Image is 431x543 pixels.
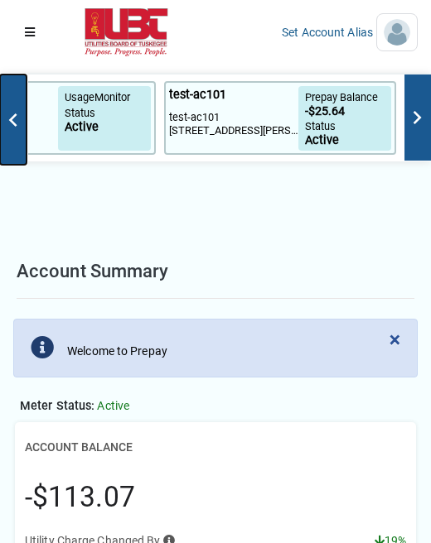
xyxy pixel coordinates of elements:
p: [STREET_ADDRESS][PERSON_NAME] [169,124,298,137]
h1: Account Summary [17,257,169,285]
p: -$25.64 [305,105,385,118]
button: Menu [13,17,46,47]
img: Logo [46,8,207,55]
p: test-ac101 [169,111,298,124]
p: Status [305,118,385,134]
span: Active [97,399,129,412]
button: Close [373,320,417,359]
h2: Account Balance [25,432,133,463]
img: right-image.svg [404,104,431,131]
p: Status [65,105,144,121]
p: Active [305,134,385,147]
div: Welcome to Prepay [67,343,167,360]
p: test-ac101 [169,86,226,104]
a: test-ac101 test-ac101 [STREET_ADDRESS][PERSON_NAME] Prepay Balance -$25.64 Status Active [164,74,396,161]
p: Active [65,121,144,134]
div: -$113.07 [25,477,135,518]
a: Set Account Alias [282,26,373,39]
button: test-ac101 test-ac101 [STREET_ADDRESS][PERSON_NAME] Prepay Balance -$25.64 Status Active [164,81,396,155]
p: Prepay Balance [305,89,385,105]
span: Meter Status: [20,399,94,413]
p: UsageMonitor [65,89,144,105]
span: × [390,328,400,351]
